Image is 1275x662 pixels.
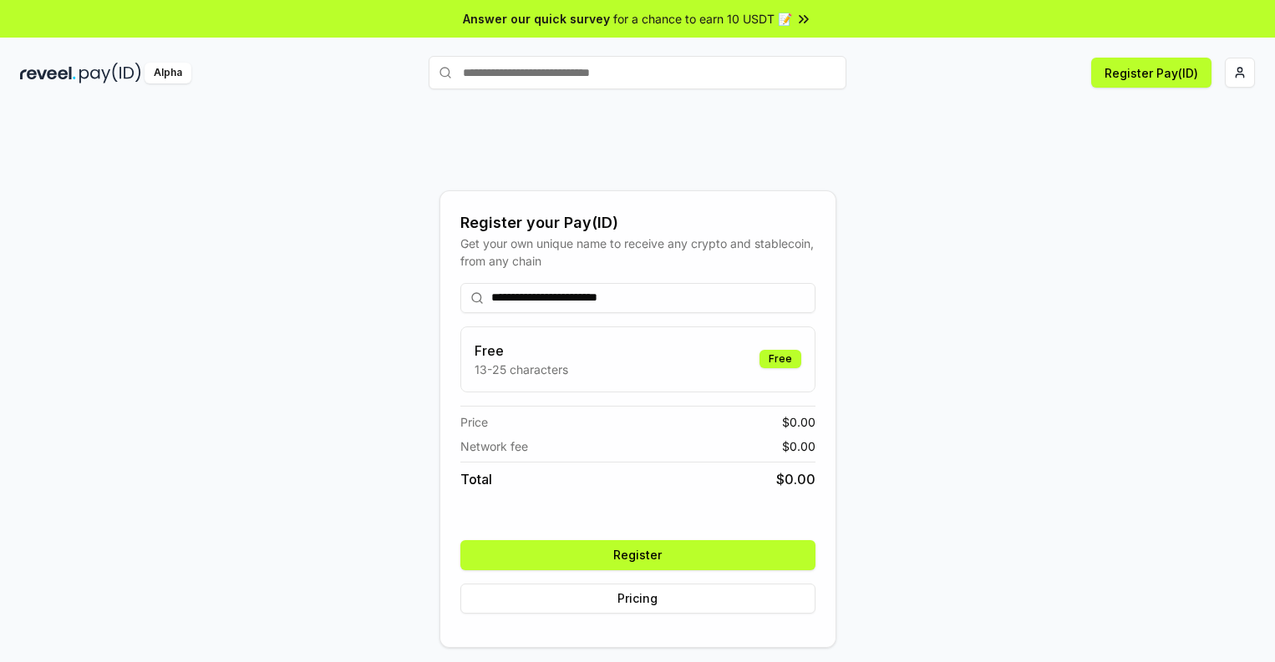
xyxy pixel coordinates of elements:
[20,63,76,83] img: reveel_dark
[1091,58,1212,88] button: Register Pay(ID)
[460,469,492,489] span: Total
[475,361,568,378] p: 13-25 characters
[460,540,815,570] button: Register
[776,469,815,489] span: $ 0.00
[460,584,815,614] button: Pricing
[460,235,815,270] div: Get your own unique name to receive any crypto and stablecoin, from any chain
[145,63,191,83] div: Alpha
[613,10,792,28] span: for a chance to earn 10 USDT 📝
[460,211,815,235] div: Register your Pay(ID)
[782,437,815,455] span: $ 0.00
[463,10,610,28] span: Answer our quick survey
[460,437,528,455] span: Network fee
[475,341,568,361] h3: Free
[79,63,141,83] img: pay_id
[460,413,488,431] span: Price
[759,350,801,368] div: Free
[782,413,815,431] span: $ 0.00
